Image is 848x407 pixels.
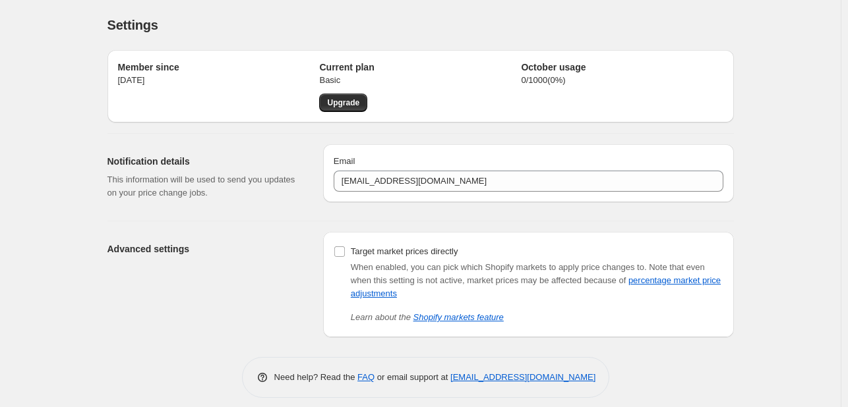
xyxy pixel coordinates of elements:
[274,372,358,382] span: Need help? Read the
[118,61,320,74] h2: Member since
[521,61,723,74] h2: October usage
[107,18,158,32] span: Settings
[107,155,302,168] h2: Notification details
[357,372,375,382] a: FAQ
[351,246,458,256] span: Target market prices directly
[375,372,450,382] span: or email support at
[107,242,302,256] h2: Advanced settings
[334,156,355,166] span: Email
[319,94,367,112] a: Upgrade
[107,173,302,200] p: This information will be used to send you updates on your price change jobs.
[351,262,647,272] span: When enabled, you can pick which Shopify markets to apply price changes to.
[351,312,504,322] i: Learn about the
[327,97,359,108] span: Upgrade
[351,262,721,298] span: Note that even when this setting is not active, market prices may be affected because of
[319,61,521,74] h2: Current plan
[118,74,320,87] p: [DATE]
[319,74,521,87] p: Basic
[413,312,504,322] a: Shopify markets feature
[521,74,723,87] p: 0 / 1000 ( 0 %)
[450,372,595,382] a: [EMAIL_ADDRESS][DOMAIN_NAME]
